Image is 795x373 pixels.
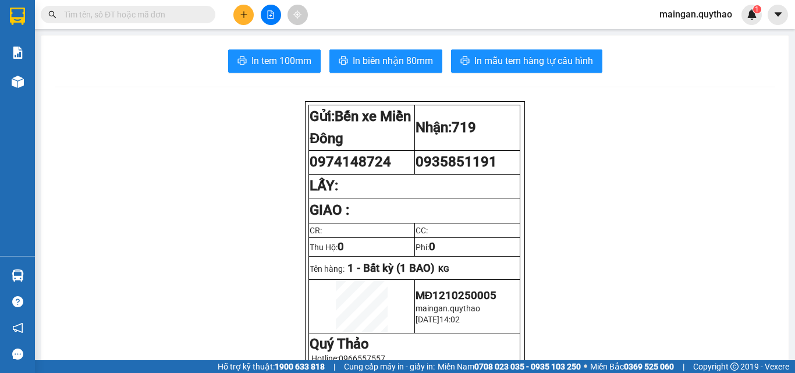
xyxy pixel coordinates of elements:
[310,154,391,170] span: 0974148724
[429,240,435,253] span: 0
[310,202,349,218] strong: GIAO :
[416,304,480,313] span: maingan.quythao
[329,49,442,73] button: printerIn biên nhận 80mm
[12,269,24,282] img: warehouse-icon
[237,56,247,67] span: printer
[438,360,581,373] span: Miền Nam
[251,54,311,68] span: In tem 100mm
[755,5,759,13] span: 1
[64,8,201,21] input: Tìm tên, số ĐT hoặc mã đơn
[414,237,520,256] td: Phí:
[683,360,684,373] span: |
[416,289,496,302] span: MĐ1210250005
[218,360,325,373] span: Hỗ trợ kỹ thuật:
[590,360,674,373] span: Miền Bắc
[768,5,788,25] button: caret-down
[339,354,385,363] span: 0966557557
[414,223,520,237] td: CC:
[48,10,56,19] span: search
[460,56,470,67] span: printer
[451,49,602,73] button: printerIn mẫu tem hàng tự cấu hình
[240,10,248,19] span: plus
[438,264,449,273] span: KG
[338,240,344,253] span: 0
[12,349,23,360] span: message
[310,108,411,147] span: Bến xe Miền Đông
[416,119,476,136] strong: Nhận:
[452,119,476,136] span: 719
[267,10,275,19] span: file-add
[261,5,281,25] button: file-add
[10,8,25,25] img: logo-vxr
[474,54,593,68] span: In mẫu tem hàng tự cấu hình
[584,364,587,369] span: ⚪️
[275,362,325,371] strong: 1900 633 818
[650,7,741,22] span: maingan.quythao
[624,362,674,371] strong: 0369 525 060
[416,315,439,324] span: [DATE]
[12,296,23,307] span: question-circle
[228,49,321,73] button: printerIn tem 100mm
[12,47,24,59] img: solution-icon
[310,177,338,194] strong: LẤY:
[311,354,385,363] span: Hotline:
[747,9,757,20] img: icon-new-feature
[333,360,335,373] span: |
[309,237,415,256] td: Thu Hộ:
[293,10,301,19] span: aim
[730,363,739,371] span: copyright
[474,362,581,371] strong: 0708 023 035 - 0935 103 250
[233,5,254,25] button: plus
[353,54,433,68] span: In biên nhận 80mm
[310,336,369,352] strong: Quý Thảo
[416,154,497,170] span: 0935851191
[288,5,308,25] button: aim
[12,76,24,88] img: warehouse-icon
[439,315,460,324] span: 14:02
[339,56,348,67] span: printer
[773,9,783,20] span: caret-down
[310,262,519,275] p: Tên hàng:
[347,262,435,275] span: 1 - Bất kỳ (1 BAO)
[344,360,435,373] span: Cung cấp máy in - giấy in:
[309,223,415,237] td: CR:
[753,5,761,13] sup: 1
[12,322,23,333] span: notification
[310,108,411,147] strong: Gửi:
